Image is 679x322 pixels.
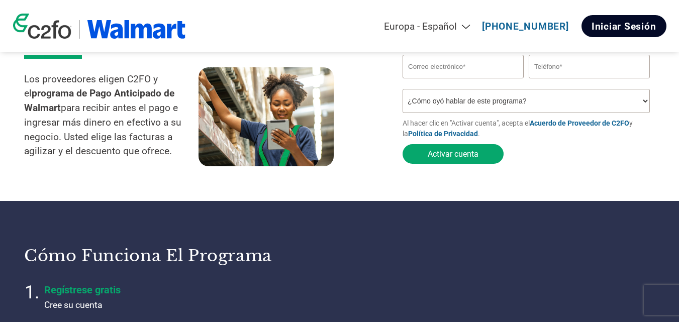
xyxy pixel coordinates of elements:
[13,14,71,39] img: c2fo logo
[530,119,629,127] a: Acuerdo de Proveedor de C2FO
[24,246,327,266] h3: Cómo funciona el programa
[403,79,524,85] div: Inavlid Email Address
[482,21,569,32] a: [PHONE_NUMBER]
[408,130,478,138] a: Política de Privacidad
[581,15,666,37] a: Iniciar sesión
[529,79,650,85] div: Inavlid Phone Number
[529,55,650,78] input: Teléfono*
[199,67,334,166] img: supply chain worker
[44,284,296,296] h4: Regístrese gratis
[87,20,186,39] img: Walmart
[403,55,524,78] input: Invalid Email format
[403,144,504,164] button: Activar cuenta
[403,118,655,139] p: Al hacer clic en "Activar cuenta", acepta el y la .
[24,87,174,114] strong: programa de Pago Anticipado de Walmart
[44,298,296,311] p: Cree su cuenta
[24,72,199,159] p: Los proveedores eligen C2FO y el para recibir antes el pago e ingresar más dinero en efectivo a s...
